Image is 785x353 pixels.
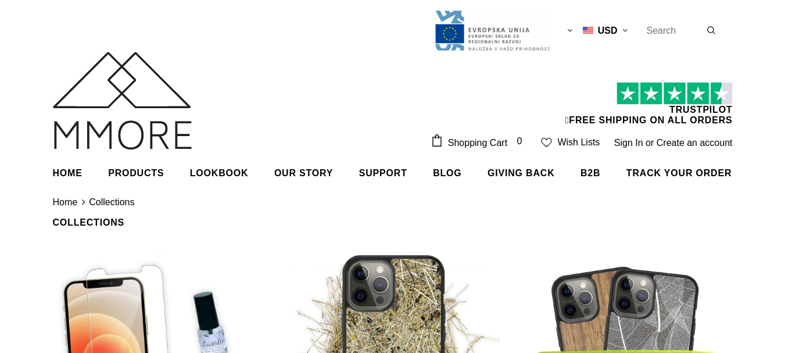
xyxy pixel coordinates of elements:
[557,137,600,148] span: Wish Lists
[431,134,532,151] a: Shopping Cart 0
[433,158,461,187] a: Blog
[53,158,83,187] a: Home
[89,197,134,208] span: Collections
[580,158,600,187] a: B2B
[598,26,618,36] span: USD
[614,138,643,148] a: Sign In
[108,158,164,187] a: Products
[53,217,733,229] h1: Collections
[640,23,707,38] input: Search Site
[646,138,654,148] span: or
[448,138,507,148] span: Shopping Cart
[616,82,733,105] img: Trust Pilot Stars
[274,168,333,178] span: Our Story
[513,135,526,148] span: 0
[274,158,333,187] a: Our Story
[626,158,732,187] a: Track your order
[626,168,732,178] span: Track your order
[359,158,407,187] a: support
[434,25,550,35] a: Javni Razpis
[108,168,164,178] span: Products
[583,25,593,35] img: USD
[431,88,732,125] span: FREE SHIPPING ON ALL ORDERS
[657,138,733,148] a: Create an account
[541,133,600,152] a: Wish Lists
[580,168,600,178] span: B2B
[53,197,78,208] a: Home
[433,168,461,178] span: Blog
[488,168,554,178] span: Giving back
[53,52,192,149] img: MMORE Cases
[488,158,554,187] a: Giving back
[434,9,550,52] img: Javni Razpis
[190,168,249,178] span: Lookbook
[359,168,407,178] span: support
[53,168,83,178] span: Home
[190,158,249,187] a: Lookbook
[669,105,732,115] a: Trustpilot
